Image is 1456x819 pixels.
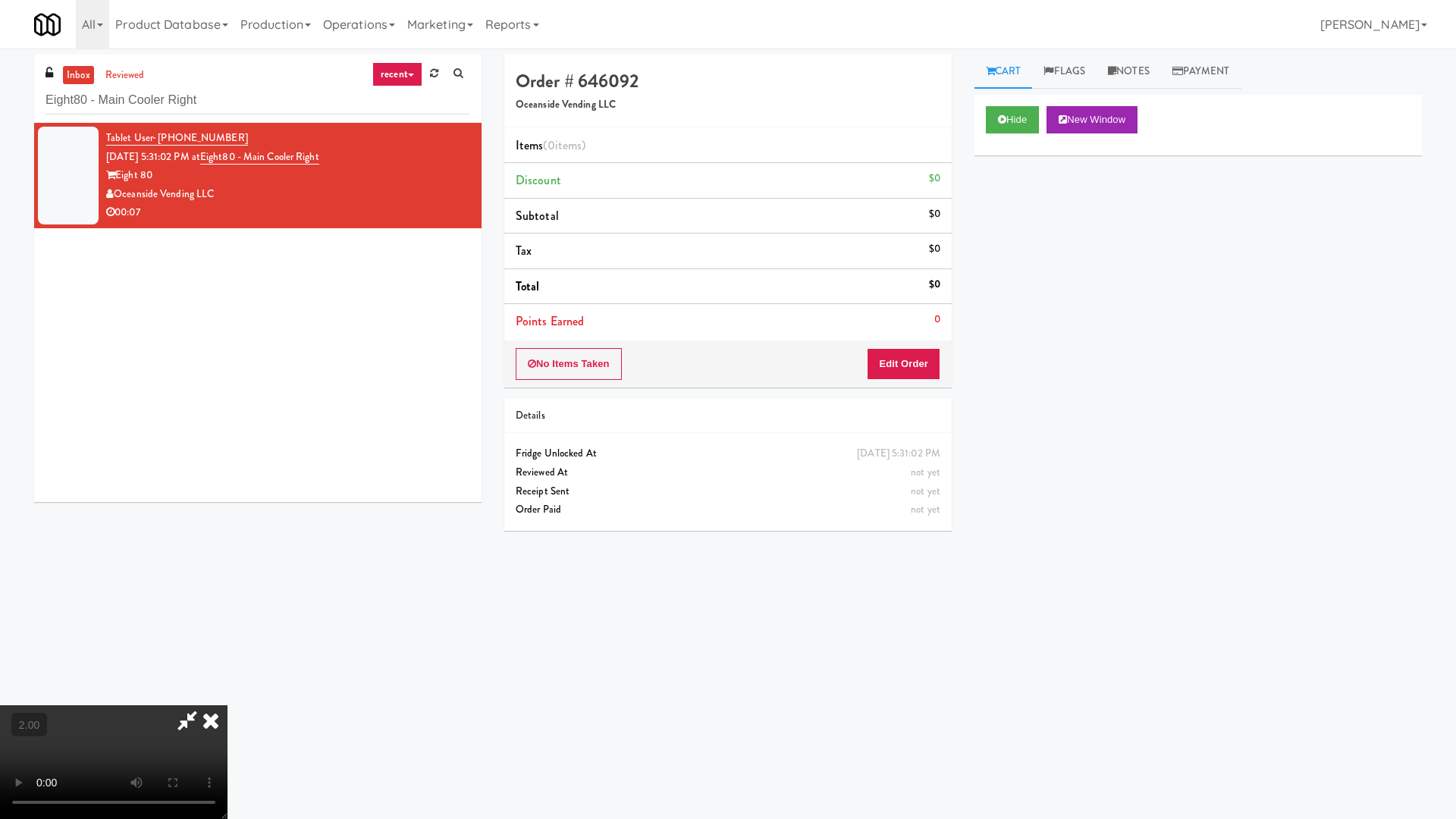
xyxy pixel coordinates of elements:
[543,136,585,154] span: (0 )
[45,86,470,115] input: Search vision orders
[516,406,940,425] div: Details
[911,484,940,498] span: not yet
[929,275,940,294] div: $0
[34,123,482,228] li: Tablet User· [PHONE_NUMBER][DATE] 5:31:02 PM atEight80 - Main Cooler RightEight 80Oceanside Vendi...
[1097,55,1161,89] a: Notes
[516,99,940,111] h5: Oceanside Vending LLC
[867,348,940,380] button: Edit Order
[516,463,940,482] div: Reviewed At
[555,136,582,154] ng-pluralize: items
[911,465,940,479] span: not yet
[857,444,940,463] div: [DATE] 5:31:02 PM
[516,500,940,519] div: Order Paid
[516,444,940,463] div: Fridge Unlocked At
[986,106,1039,133] button: Hide
[63,66,94,85] a: inbox
[516,278,540,295] span: Total
[1046,106,1137,133] button: New Window
[106,149,200,164] span: [DATE] 5:31:02 PM at
[911,502,940,516] span: not yet
[106,185,470,204] div: Oceanside Vending LLC
[372,62,422,86] a: recent
[934,310,940,329] div: 0
[102,66,149,85] a: reviewed
[516,171,561,189] span: Discount
[516,482,940,501] div: Receipt Sent
[516,312,584,330] span: Points Earned
[516,242,532,259] span: Tax
[1032,55,1097,89] a: Flags
[34,11,61,38] img: Micromart
[200,149,319,165] a: Eight80 - Main Cooler Right
[974,55,1033,89] a: Cart
[106,166,470,185] div: Eight 80
[1161,55,1241,89] a: Payment
[153,130,248,145] span: · [PHONE_NUMBER]
[929,205,940,224] div: $0
[929,169,940,188] div: $0
[516,348,622,380] button: No Items Taken
[106,203,470,222] div: 00:07
[929,240,940,259] div: $0
[516,71,940,91] h4: Order # 646092
[106,130,248,146] a: Tablet User· [PHONE_NUMBER]
[516,136,585,154] span: Items
[516,207,559,224] span: Subtotal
